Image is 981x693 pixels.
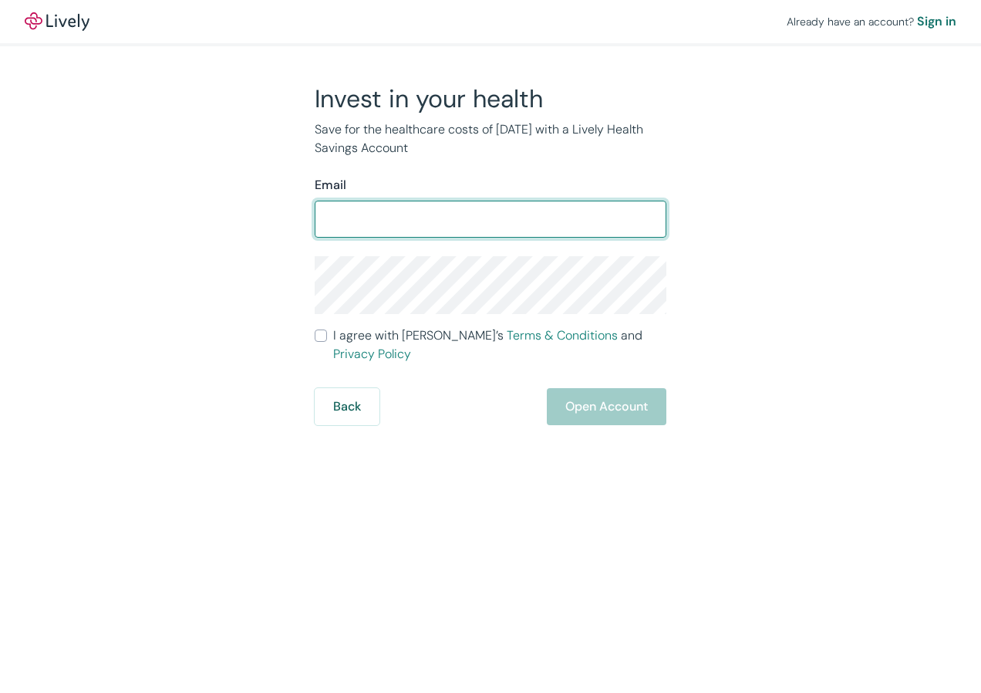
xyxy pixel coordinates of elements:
span: I agree with [PERSON_NAME]’s and [333,326,666,363]
h2: Invest in your health [315,83,666,114]
img: Lively [25,12,89,31]
a: Sign in [917,12,956,31]
a: Privacy Policy [333,346,411,362]
p: Save for the healthcare costs of [DATE] with a Lively Health Savings Account [315,120,666,157]
label: Email [315,176,346,194]
a: Terms & Conditions [507,327,618,343]
button: Back [315,388,379,425]
div: Already have an account? [787,12,956,31]
a: LivelyLively [25,12,89,31]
